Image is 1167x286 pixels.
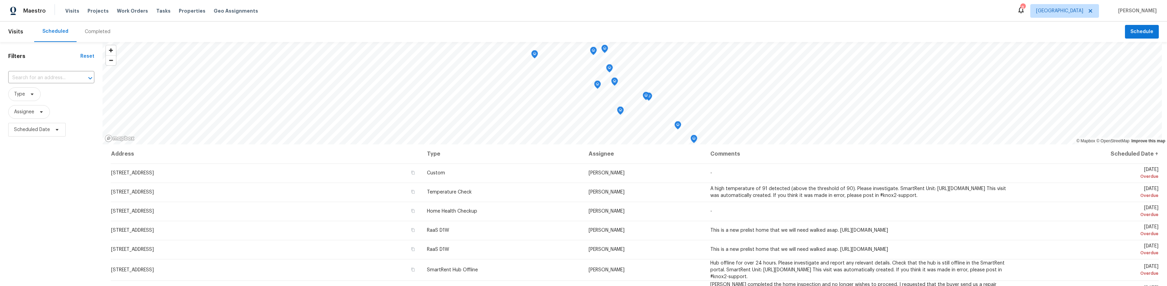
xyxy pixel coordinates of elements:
canvas: Map [103,42,1162,144]
span: Properties [179,8,205,14]
span: [DATE] [1025,264,1158,277]
button: Open [85,73,95,83]
span: [DATE] [1025,225,1158,237]
span: [STREET_ADDRESS] [111,209,154,214]
span: [STREET_ADDRESS] [111,268,154,272]
span: - [710,171,712,175]
button: Copy Address [410,189,416,195]
div: Map marker [601,45,608,55]
div: Map marker [594,81,601,91]
th: Comments [705,144,1019,163]
span: Visits [65,8,79,14]
div: Map marker [690,135,697,145]
div: Overdue [1025,211,1158,218]
span: RaaS D1W [427,247,449,252]
a: OpenStreetMap [1096,139,1129,143]
button: Copy Address [410,246,416,252]
span: Custom [427,171,445,175]
span: [PERSON_NAME] [589,247,625,252]
span: [STREET_ADDRESS] [111,228,154,233]
span: Hub offline for over 24 hours. Please investigate and report any relevant details. Check that the... [710,261,1005,279]
button: Copy Address [410,208,416,214]
span: Projects [88,8,109,14]
span: Schedule [1130,28,1153,36]
div: Overdue [1025,270,1158,277]
button: Copy Address [410,170,416,176]
th: Assignee [583,144,705,163]
div: Overdue [1025,249,1158,256]
span: [STREET_ADDRESS] [111,171,154,175]
span: - [710,209,712,214]
span: This is a new prelist home that we will need walked asap. [URL][DOMAIN_NAME] [710,247,888,252]
div: Completed [85,28,110,35]
a: Improve this map [1131,139,1165,143]
span: RaaS D1W [427,228,449,233]
span: Temperature Check [427,190,472,195]
div: Overdue [1025,230,1158,237]
span: [PERSON_NAME] [1115,8,1157,14]
span: Tasks [156,9,171,13]
span: [DATE] [1025,167,1158,180]
span: [PERSON_NAME] [589,171,625,175]
span: SmartRent Hub Offline [427,268,478,272]
button: Copy Address [410,267,416,273]
span: [PERSON_NAME] [589,190,625,195]
span: [DATE] [1025,244,1158,256]
h1: Filters [8,53,80,60]
input: Search for an address... [8,73,75,83]
th: Scheduled Date ↑ [1019,144,1159,163]
div: Map marker [531,50,538,61]
div: Map marker [674,121,681,132]
span: [DATE] [1025,205,1158,218]
button: Zoom in [106,45,116,55]
span: [STREET_ADDRESS] [111,247,154,252]
span: [GEOGRAPHIC_DATA] [1036,8,1083,14]
button: Schedule [1125,25,1159,39]
div: Scheduled [42,28,68,35]
div: Map marker [606,64,613,75]
span: [PERSON_NAME] [589,228,625,233]
span: Zoom out [106,56,116,65]
div: Map marker [643,92,649,102]
span: Assignee [14,109,34,115]
span: Visits [8,24,23,39]
th: Type [421,144,583,163]
button: Copy Address [410,227,416,233]
th: Address [111,144,421,163]
div: Map marker [617,106,624,117]
span: [DATE] [1025,186,1158,199]
span: Home Health Checkup [427,209,477,214]
span: This is a new prelist home that we will need walked asap. [URL][DOMAIN_NAME] [710,228,888,233]
span: Maestro [23,8,46,14]
div: 8 [1020,4,1025,11]
span: [STREET_ADDRESS] [111,190,154,195]
span: [PERSON_NAME] [589,209,625,214]
span: [PERSON_NAME] [589,268,625,272]
span: Scheduled Date [14,126,50,133]
span: A high temperature of 91 detected (above the threshold of 90). Please investigate. SmartRent Unit... [710,186,1006,198]
button: Zoom out [106,55,116,65]
div: Overdue [1025,173,1158,180]
span: Work Orders [117,8,148,14]
div: Reset [80,53,94,60]
div: Map marker [590,47,597,57]
div: Overdue [1025,192,1158,199]
span: Type [14,91,25,98]
a: Mapbox homepage [105,134,135,142]
a: Mapbox [1076,139,1095,143]
span: Geo Assignments [214,8,258,14]
div: Map marker [611,77,618,88]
